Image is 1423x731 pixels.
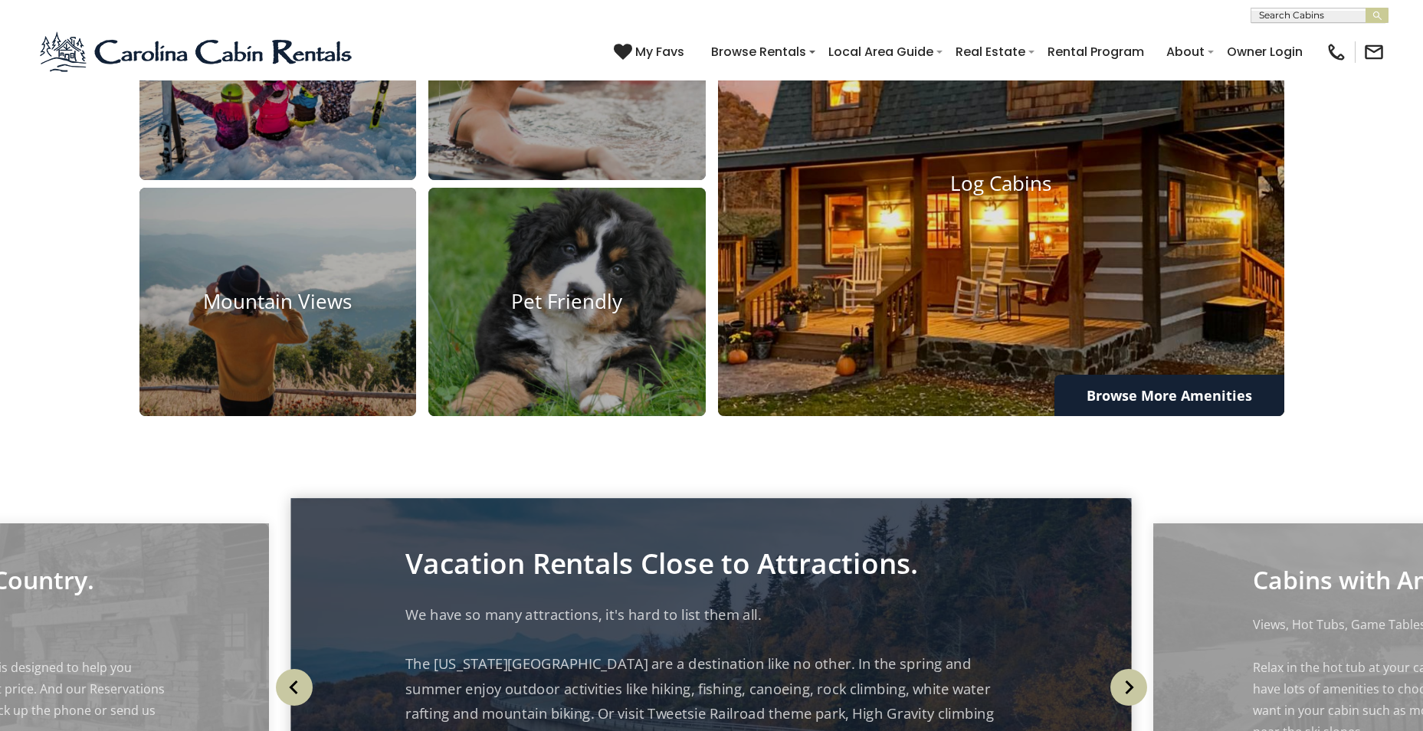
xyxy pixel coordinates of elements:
[139,290,417,314] h4: Mountain Views
[1219,38,1310,65] a: Owner Login
[139,188,417,417] a: Mountain Views
[1159,38,1212,65] a: About
[276,669,313,706] img: arrow
[428,290,706,314] h4: Pet Friendly
[405,552,1017,576] p: Vacation Rentals Close to Attractions.
[948,38,1033,65] a: Real Estate
[38,29,356,75] img: Blue-2.png
[614,42,688,62] a: My Favs
[428,188,706,417] a: Pet Friendly
[1363,41,1385,63] img: mail-regular-black.png
[1326,41,1347,63] img: phone-regular-black.png
[1054,375,1284,416] a: Browse More Amenities
[269,653,319,722] button: Previous
[1104,653,1154,722] button: Next
[1040,38,1152,65] a: Rental Program
[718,172,1284,195] h4: Log Cabins
[1110,669,1147,706] img: arrow
[703,38,814,65] a: Browse Rentals
[821,38,941,65] a: Local Area Guide
[635,42,684,61] span: My Favs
